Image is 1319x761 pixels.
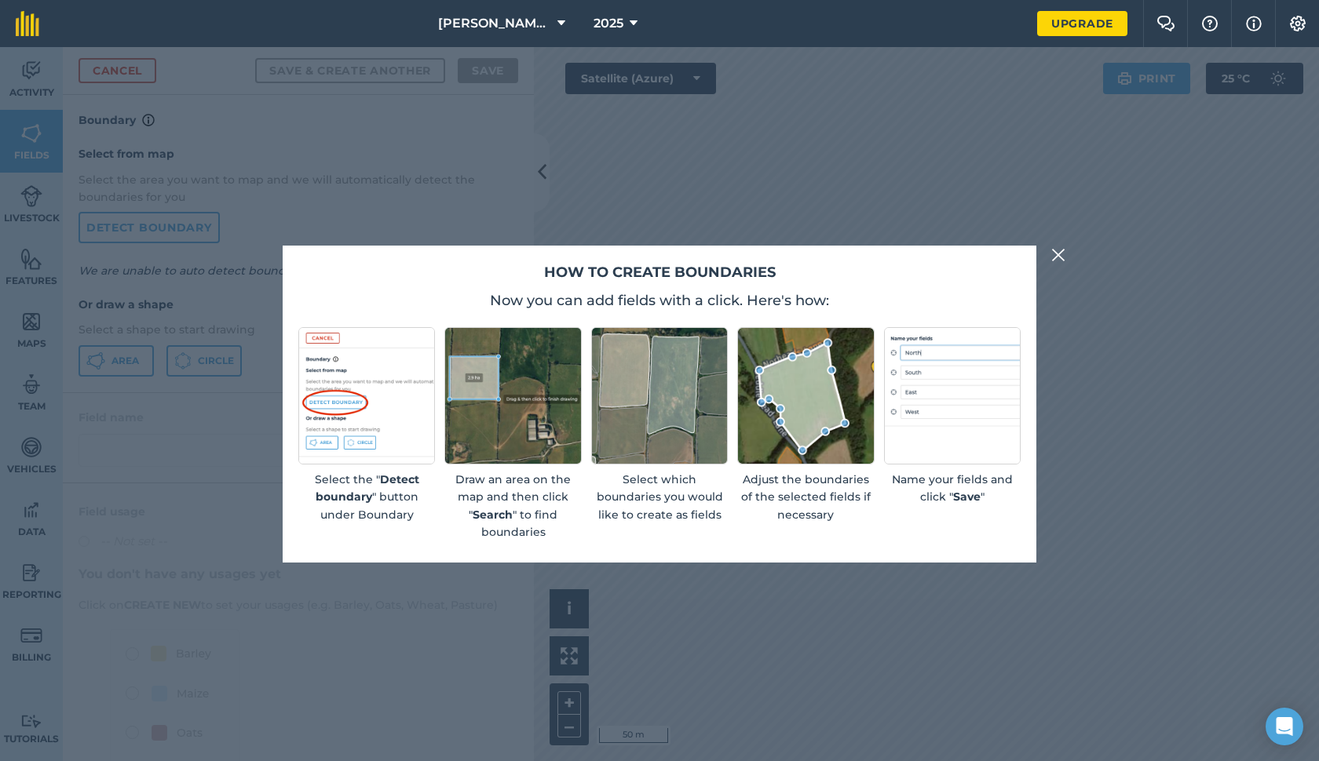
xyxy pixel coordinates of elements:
a: Upgrade [1037,11,1127,36]
p: Select which boundaries you would like to create as fields [591,471,728,523]
strong: Save [953,490,981,504]
span: [PERSON_NAME]'s Garden [438,14,551,33]
img: Screenshot of an rectangular area drawn on a map [444,327,581,464]
h2: How to create boundaries [298,261,1021,284]
span: 2025 [594,14,623,33]
p: Now you can add fields with a click. Here's how: [298,289,1021,311]
strong: Search [473,508,513,522]
img: Screenshot of detect boundary button [298,327,435,464]
img: A question mark icon [1200,16,1219,31]
p: Adjust the boundaries of the selected fields if necessary [737,471,874,523]
img: fieldmargin Logo [16,11,39,36]
p: Name your fields and click " " [884,471,1021,506]
div: Open Intercom Messenger [1266,708,1303,745]
img: svg+xml;base64,PHN2ZyB4bWxucz0iaHR0cDovL3d3dy53My5vcmcvMjAwMC9zdmciIHdpZHRoPSIyMiIgaGVpZ2h0PSIzMC... [1051,246,1065,264]
img: Two speech bubbles overlapping with the left bubble in the forefront [1156,16,1175,31]
img: Screenshot of an editable boundary [737,327,874,464]
img: Screenshot of selected fields [591,327,728,464]
img: svg+xml;base64,PHN2ZyB4bWxucz0iaHR0cDovL3d3dy53My5vcmcvMjAwMC9zdmciIHdpZHRoPSIxNyIgaGVpZ2h0PSIxNy... [1246,14,1262,33]
p: Select the " " button under Boundary [298,471,435,523]
img: placeholder [884,327,1021,464]
img: A cog icon [1288,16,1307,31]
p: Draw an area on the map and then click " " to find boundaries [444,471,581,541]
